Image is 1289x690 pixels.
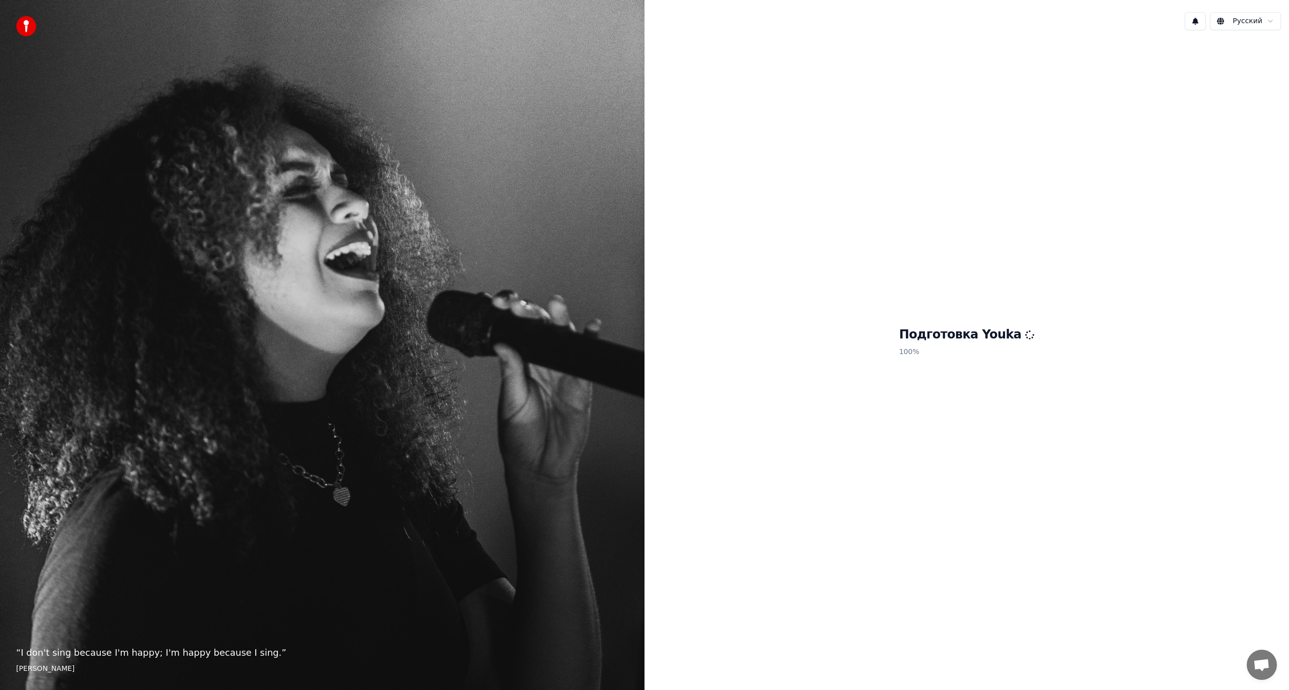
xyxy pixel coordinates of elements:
[16,646,628,660] p: “ I don't sing because I'm happy; I'm happy because I sing. ”
[16,664,628,674] footer: [PERSON_NAME]
[1247,650,1277,680] div: Открытый чат
[899,327,1035,343] h1: Подготовка Youka
[899,343,1035,361] p: 100 %
[16,16,36,36] img: youka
